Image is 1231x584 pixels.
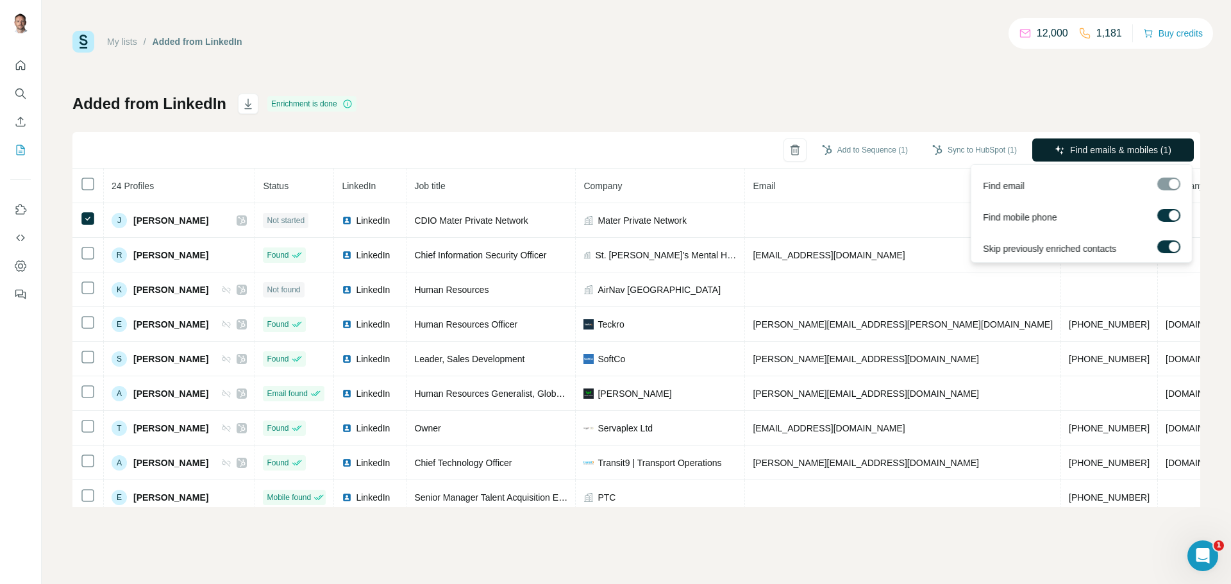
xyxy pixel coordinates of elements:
[112,282,127,297] div: K
[356,491,390,504] span: LinkedIn
[356,214,390,227] span: LinkedIn
[107,37,137,47] a: My lists
[356,387,390,400] span: LinkedIn
[342,423,352,433] img: LinkedIn logo
[133,353,208,365] span: [PERSON_NAME]
[753,319,1053,330] span: [PERSON_NAME][EMAIL_ADDRESS][PERSON_NAME][DOMAIN_NAME]
[112,247,127,263] div: R
[144,35,146,48] li: /
[112,421,127,436] div: T
[342,319,352,330] img: LinkedIn logo
[267,492,311,503] span: Mobile found
[10,254,31,278] button: Dashboard
[813,140,917,160] button: Add to Sequence (1)
[267,215,305,226] span: Not started
[267,319,289,330] span: Found
[112,317,127,332] div: E
[1069,423,1150,433] span: [PHONE_NUMBER]
[598,283,721,296] span: AirNav [GEOGRAPHIC_DATA]
[112,455,127,471] div: A
[112,351,127,367] div: S
[10,82,31,105] button: Search
[356,283,390,296] span: LinkedIn
[598,456,721,469] span: Transit9 | Transport Operations
[753,354,978,364] span: [PERSON_NAME][EMAIL_ADDRESS][DOMAIN_NAME]
[414,458,512,468] span: Chief Technology Officer
[1069,319,1150,330] span: [PHONE_NUMBER]
[267,284,300,296] span: Not found
[356,422,390,435] span: LinkedIn
[414,354,524,364] span: Leader, Sales Development
[133,456,208,469] span: [PERSON_NAME]
[598,353,625,365] span: SoftCo
[753,181,775,191] span: Email
[133,387,208,400] span: [PERSON_NAME]
[598,318,624,331] span: Teckro
[923,140,1026,160] button: Sync to HubSpot (1)
[133,214,208,227] span: [PERSON_NAME]
[342,354,352,364] img: LinkedIn logo
[1032,138,1194,162] button: Find emails & mobiles (1)
[414,250,546,260] span: Chief Information Security Officer
[133,422,208,435] span: [PERSON_NAME]
[414,319,517,330] span: Human Resources Officer
[583,181,622,191] span: Company
[598,387,671,400] span: [PERSON_NAME]
[342,215,352,226] img: LinkedIn logo
[342,458,352,468] img: LinkedIn logo
[10,198,31,221] button: Use Surfe on LinkedIn
[583,388,594,399] img: company-logo
[414,423,440,433] span: Owner
[598,214,686,227] span: Mater Private Network
[133,491,208,504] span: [PERSON_NAME]
[267,422,289,434] span: Found
[1069,458,1150,468] span: [PHONE_NUMBER]
[112,386,127,401] div: A
[267,249,289,261] span: Found
[72,94,226,114] h1: Added from LinkedIn
[10,138,31,162] button: My lists
[1069,492,1150,503] span: [PHONE_NUMBER]
[414,492,578,503] span: Senior Manager Talent Acquisition EMEA
[356,249,390,262] span: LinkedIn
[267,353,289,365] span: Found
[112,181,154,191] span: 24 Profiles
[263,181,289,191] span: Status
[267,457,289,469] span: Found
[342,492,352,503] img: LinkedIn logo
[342,388,352,399] img: LinkedIn logo
[753,388,978,399] span: [PERSON_NAME][EMAIL_ADDRESS][DOMAIN_NAME]
[72,31,94,53] img: Surfe Logo
[1143,24,1203,42] button: Buy credits
[342,285,352,295] img: LinkedIn logo
[1187,540,1218,571] iframe: Intercom live chat
[10,54,31,77] button: Quick start
[753,458,978,468] span: [PERSON_NAME][EMAIL_ADDRESS][DOMAIN_NAME]
[112,490,127,505] div: E
[753,250,905,260] span: [EMAIL_ADDRESS][DOMAIN_NAME]
[10,13,31,33] img: Avatar
[153,35,242,48] div: Added from LinkedIn
[356,353,390,365] span: LinkedIn
[356,318,390,331] span: LinkedIn
[342,181,376,191] span: LinkedIn
[1214,540,1224,551] span: 1
[1070,144,1171,156] span: Find emails & mobiles (1)
[983,242,1116,255] span: Skip previously enriched contacts
[598,491,615,504] span: PTC
[133,283,208,296] span: [PERSON_NAME]
[583,458,594,468] img: company-logo
[983,179,1025,192] span: Find email
[414,388,673,399] span: Human Resources Generalist, Global Sourcing-Talent Acquisition
[598,422,653,435] span: Servaplex Ltd
[983,211,1057,224] span: Find mobile phone
[1096,26,1122,41] p: 1,181
[583,319,594,330] img: company-logo
[10,110,31,133] button: Enrich CSV
[342,250,352,260] img: LinkedIn logo
[583,423,594,433] img: company-logo
[267,96,356,112] div: Enrichment is done
[1069,354,1150,364] span: [PHONE_NUMBER]
[596,249,737,262] span: St. [PERSON_NAME]'s Mental Health Services
[10,226,31,249] button: Use Surfe API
